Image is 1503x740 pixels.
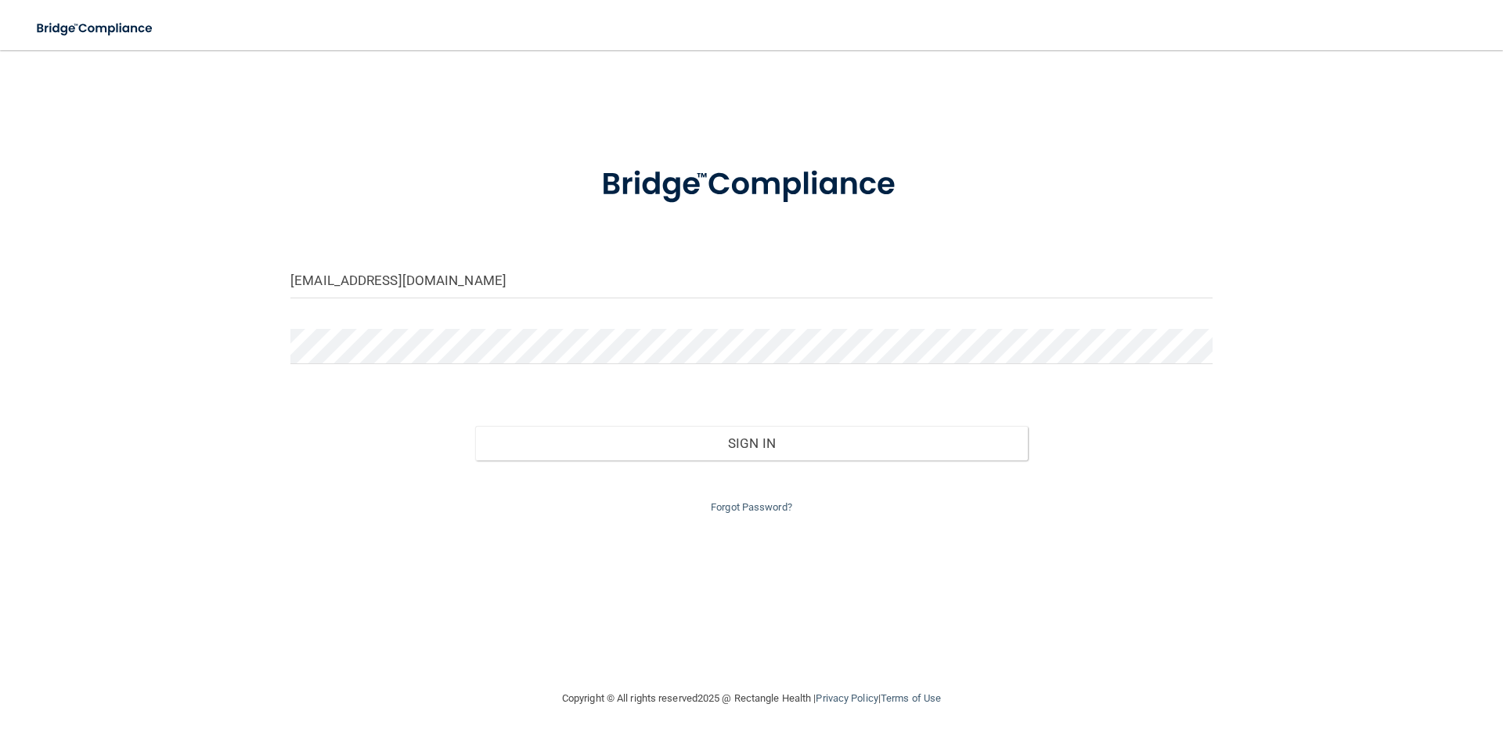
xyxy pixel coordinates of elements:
img: bridge_compliance_login_screen.278c3ca4.svg [23,13,168,45]
img: bridge_compliance_login_screen.278c3ca4.svg [569,144,934,226]
a: Terms of Use [881,692,941,704]
a: Forgot Password? [711,501,792,513]
input: Email [290,263,1213,298]
button: Sign In [475,426,1029,460]
a: Privacy Policy [816,692,878,704]
div: Copyright © All rights reserved 2025 @ Rectangle Health | | [466,673,1037,724]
